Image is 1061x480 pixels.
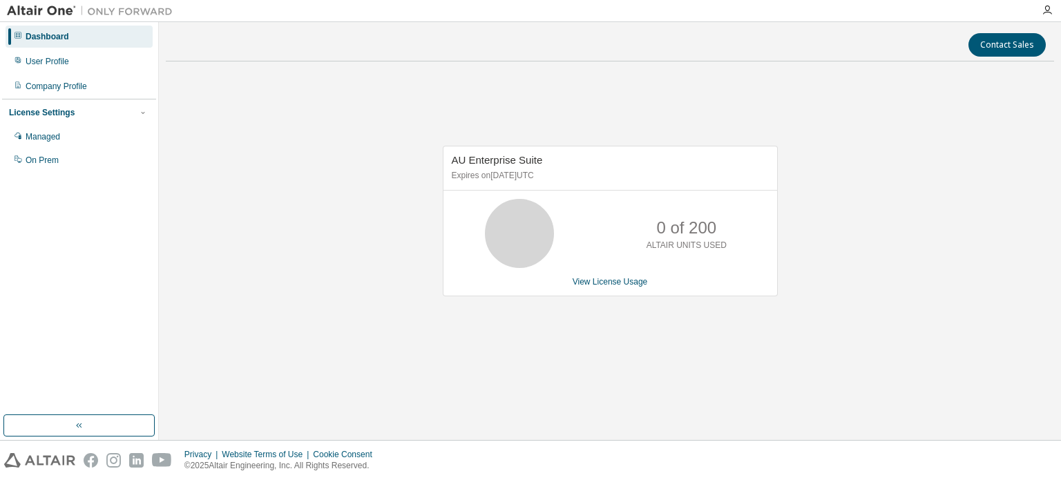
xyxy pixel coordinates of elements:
[452,170,765,182] p: Expires on [DATE] UTC
[26,155,59,166] div: On Prem
[9,107,75,118] div: License Settings
[106,453,121,468] img: instagram.svg
[313,449,380,460] div: Cookie Consent
[184,449,222,460] div: Privacy
[26,81,87,92] div: Company Profile
[26,56,69,67] div: User Profile
[84,453,98,468] img: facebook.svg
[26,131,60,142] div: Managed
[129,453,144,468] img: linkedin.svg
[573,277,648,287] a: View License Usage
[968,33,1046,57] button: Contact Sales
[222,449,313,460] div: Website Terms of Use
[152,453,172,468] img: youtube.svg
[26,31,69,42] div: Dashboard
[647,240,727,251] p: ALTAIR UNITS USED
[184,460,381,472] p: © 2025 Altair Engineering, Inc. All Rights Reserved.
[452,154,543,166] span: AU Enterprise Suite
[4,453,75,468] img: altair_logo.svg
[7,4,180,18] img: Altair One
[656,216,716,240] p: 0 of 200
